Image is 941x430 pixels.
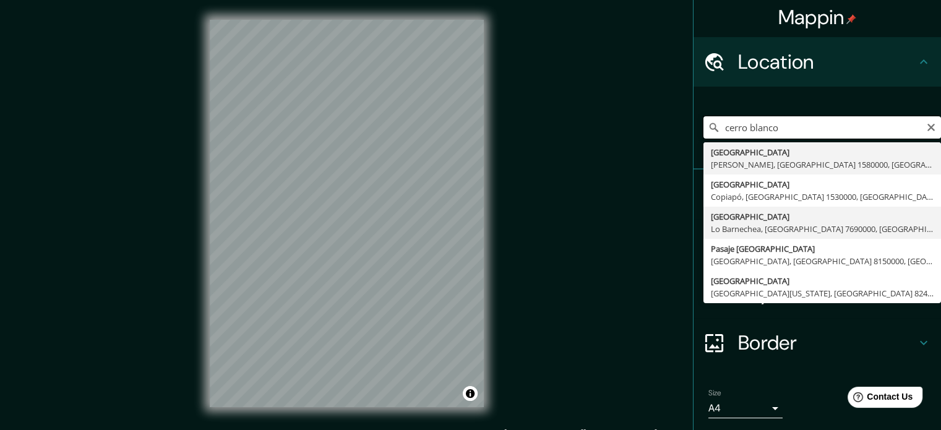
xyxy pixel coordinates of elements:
[711,158,934,171] div: [PERSON_NAME], [GEOGRAPHIC_DATA] 1580000, [GEOGRAPHIC_DATA]
[711,146,934,158] div: [GEOGRAPHIC_DATA]
[831,382,927,416] iframe: Help widget launcher
[738,330,916,355] h4: Border
[708,388,721,398] label: Size
[711,178,934,191] div: [GEOGRAPHIC_DATA]
[711,210,934,223] div: [GEOGRAPHIC_DATA]
[738,49,916,74] h4: Location
[846,14,856,24] img: pin-icon.png
[926,121,936,132] button: Clear
[694,219,941,269] div: Style
[463,386,478,401] button: Toggle attribution
[711,223,934,235] div: Lo Barnechea, [GEOGRAPHIC_DATA] 7690000, [GEOGRAPHIC_DATA]
[711,255,934,267] div: [GEOGRAPHIC_DATA], [GEOGRAPHIC_DATA] 8150000, [GEOGRAPHIC_DATA]
[711,287,934,299] div: [GEOGRAPHIC_DATA][US_STATE], [GEOGRAPHIC_DATA] 8240000, [GEOGRAPHIC_DATA]
[711,191,934,203] div: Copiapó, [GEOGRAPHIC_DATA] 1530000, [GEOGRAPHIC_DATA]
[694,269,941,318] div: Layout
[694,37,941,87] div: Location
[778,5,857,30] h4: Mappin
[711,243,934,255] div: Pasaje [GEOGRAPHIC_DATA]
[210,20,484,407] canvas: Map
[738,281,916,306] h4: Layout
[694,170,941,219] div: Pins
[708,398,783,418] div: A4
[694,318,941,368] div: Border
[703,116,941,139] input: Pick your city or area
[711,275,934,287] div: [GEOGRAPHIC_DATA]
